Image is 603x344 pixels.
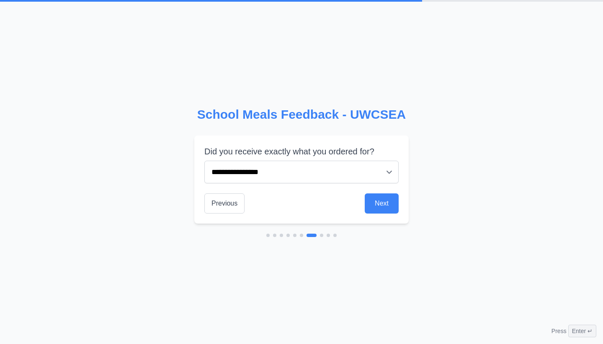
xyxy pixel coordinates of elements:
span: Enter ↵ [568,325,596,337]
label: Did you receive exactly what you ordered for? [204,146,399,157]
div: Press [551,325,596,337]
button: Next [365,193,399,214]
button: Previous [204,193,245,214]
h2: School Meals Feedback - UWCSEA [194,107,409,122]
